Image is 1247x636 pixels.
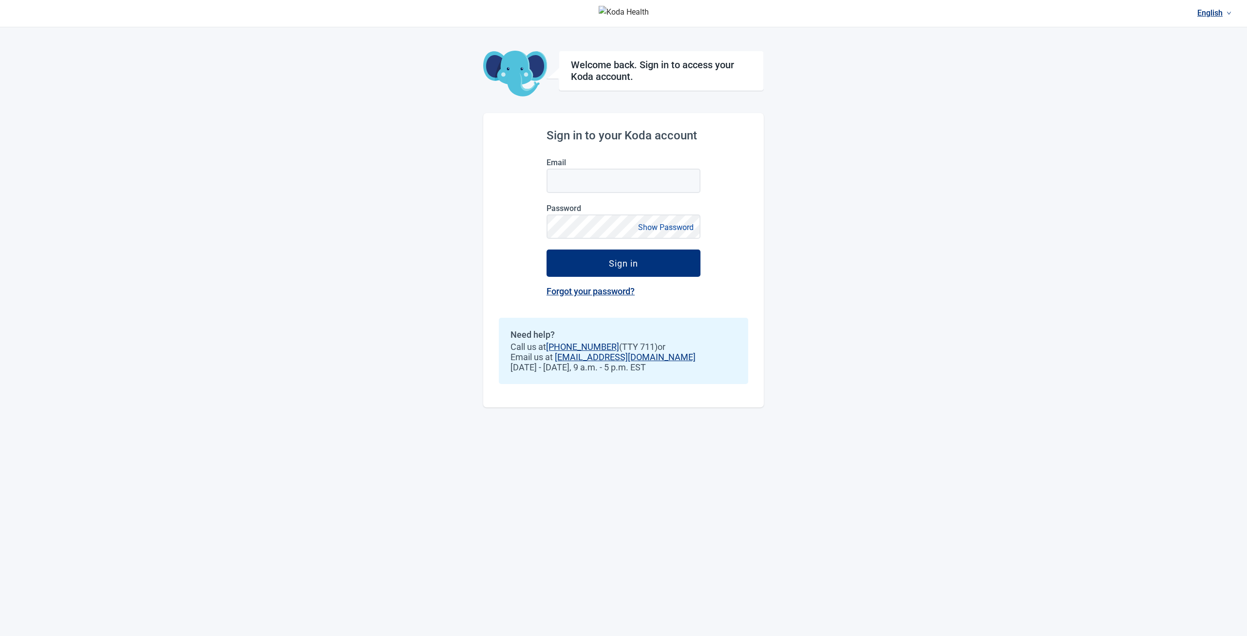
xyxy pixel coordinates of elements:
label: Password [547,204,700,213]
span: [DATE] - [DATE], 9 a.m. - 5 p.m. EST [510,362,737,372]
h2: Need help? [510,329,737,340]
main: Main content [483,27,764,407]
label: Email [547,158,700,167]
a: [PHONE_NUMBER] [546,342,619,352]
button: Show Password [635,221,697,234]
a: [EMAIL_ADDRESS][DOMAIN_NAME] [555,352,696,362]
span: Call us at (TTY 711) or [510,342,737,352]
span: down [1227,11,1231,16]
img: Koda Elephant [483,51,547,97]
img: Koda Health [599,6,649,21]
a: Forgot your password? [547,286,635,296]
h1: Welcome back. Sign in to access your Koda account. [571,59,752,82]
span: Email us at [510,352,737,362]
div: Sign in [609,258,638,268]
button: Sign in [547,250,700,277]
a: Current language: English [1193,5,1235,21]
h2: Sign in to your Koda account [547,129,700,142]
